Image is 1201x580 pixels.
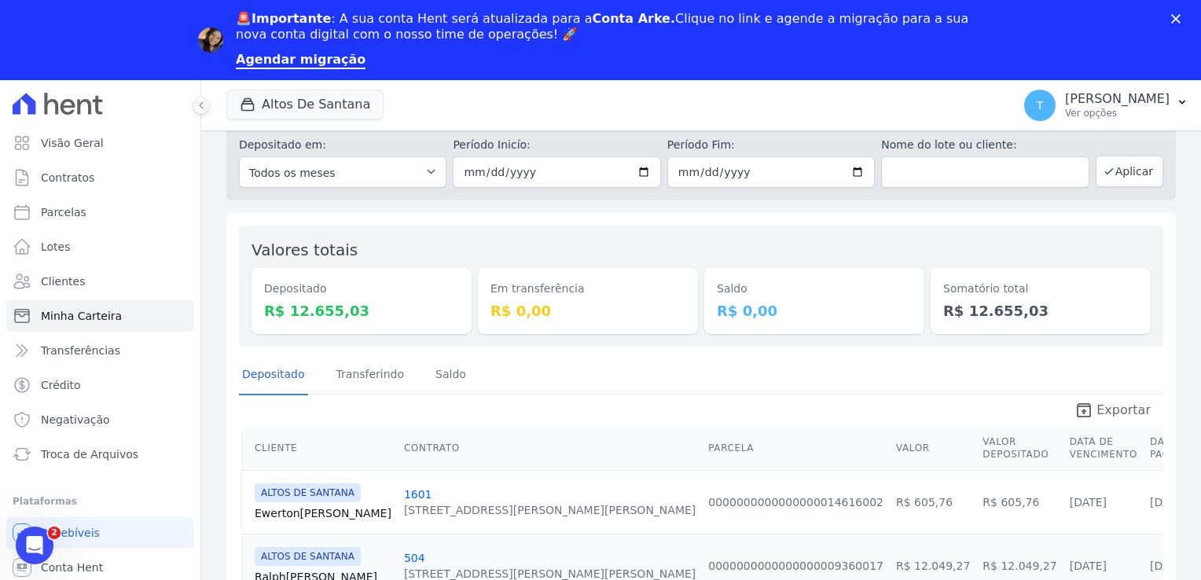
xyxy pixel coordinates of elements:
[1062,401,1163,423] a: unarchive Exportar
[453,137,660,153] label: Período Inicío:
[1063,426,1144,471] th: Data de Vencimento
[398,426,702,471] th: Contrato
[255,547,361,566] span: ALTOS DE SANTANA
[236,52,365,69] a: Agendar migração
[432,355,469,396] a: Saldo
[264,281,459,297] dt: Depositado
[41,239,71,255] span: Lotes
[41,170,94,185] span: Contratos
[242,426,398,471] th: Cliente
[255,483,361,502] span: ALTOS DE SANTANA
[41,273,85,289] span: Clientes
[239,355,308,396] a: Depositado
[708,496,883,508] a: 0000000000000000014616002
[1096,401,1151,420] span: Exportar
[41,135,104,151] span: Visão Geral
[881,137,1089,153] label: Nome do lote ou cliente:
[1065,91,1170,107] p: [PERSON_NAME]
[1070,560,1107,572] a: [DATE]
[717,281,912,297] dt: Saldo
[1012,83,1201,127] button: T [PERSON_NAME] Ver opções
[41,446,138,462] span: Troca de Arquivos
[1037,100,1044,111] span: T
[404,552,425,564] a: 504
[490,300,685,321] dd: R$ 0,00
[16,527,53,564] iframe: Intercom live chat
[6,300,194,332] a: Minha Carteira
[252,240,358,259] label: Valores totais
[708,560,883,572] a: 0000000000000000009360017
[1171,14,1187,24] div: Fechar
[6,439,194,470] a: Troca de Arquivos
[41,525,100,541] span: Recebíveis
[404,502,696,518] div: [STREET_ADDRESS][PERSON_NAME][PERSON_NAME]
[6,335,194,366] a: Transferências
[490,281,685,297] dt: Em transferência
[48,527,61,539] span: 2
[41,204,86,220] span: Parcelas
[41,343,120,358] span: Transferências
[41,377,81,393] span: Crédito
[1074,401,1093,420] i: unarchive
[41,412,110,428] span: Negativação
[41,308,122,324] span: Minha Carteira
[198,28,223,53] img: Profile image for Adriane
[1150,496,1187,508] a: [DATE]
[6,231,194,262] a: Lotes
[264,300,459,321] dd: R$ 12.655,03
[943,300,1138,321] dd: R$ 12.655,03
[239,138,326,151] label: Depositado em:
[6,196,194,228] a: Parcelas
[717,300,912,321] dd: R$ 0,00
[943,281,1138,297] dt: Somatório total
[6,369,194,401] a: Crédito
[976,471,1063,534] td: R$ 605,76
[255,505,391,521] a: Ewerton[PERSON_NAME]
[236,11,331,26] b: 🚨Importante
[41,560,103,575] span: Conta Hent
[976,426,1063,471] th: Valor Depositado
[6,404,194,435] a: Negativação
[404,488,432,501] a: 1601
[667,137,875,153] label: Período Fim:
[1096,156,1163,187] button: Aplicar
[6,127,194,159] a: Visão Geral
[1150,560,1187,572] a: [DATE]
[1070,496,1107,508] a: [DATE]
[890,426,976,471] th: Valor
[13,492,188,511] div: Plataformas
[592,11,675,26] b: Conta Arke.
[1065,107,1170,119] p: Ver opções
[702,426,890,471] th: Parcela
[226,90,384,119] button: Altos De Santana
[6,266,194,297] a: Clientes
[333,355,408,396] a: Transferindo
[6,162,194,193] a: Contratos
[890,471,976,534] td: R$ 605,76
[6,517,194,549] a: Recebíveis
[236,11,978,42] div: : A sua conta Hent será atualizada para a Clique no link e agende a migração para a sua nova cont...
